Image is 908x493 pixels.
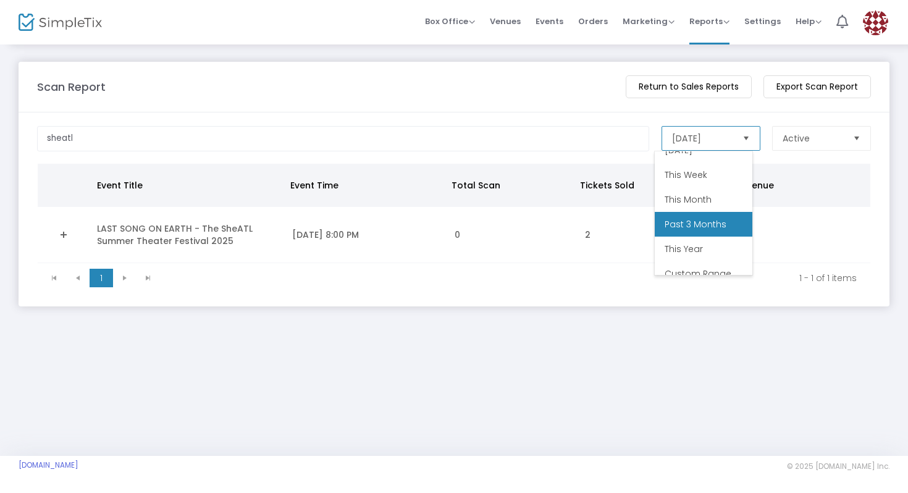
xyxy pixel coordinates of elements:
[536,6,563,37] span: Events
[665,218,726,230] span: Past 3 Months
[444,164,573,207] th: Total Scan
[490,6,521,37] span: Venues
[45,225,82,245] a: Expand Details
[796,15,822,27] span: Help
[665,193,712,206] span: This Month
[19,460,78,470] a: [DOMAIN_NAME]
[37,126,649,151] input: Search by Event name
[623,15,675,27] span: Marketing
[744,6,781,37] span: Settings
[578,207,708,263] td: 2
[37,78,106,95] m-panel-title: Scan Report
[672,132,733,145] span: [DATE]
[283,164,444,207] th: Event Time
[578,6,608,37] span: Orders
[787,461,889,471] span: © 2025 [DOMAIN_NAME] Inc.
[783,132,843,145] span: Active
[573,164,702,207] th: Tickets Sold
[665,169,707,181] span: This Week
[708,207,870,263] td: $65.28
[90,269,113,287] span: Page 1
[689,15,729,27] span: Reports
[90,207,285,263] td: LAST SONG ON EARTH - The SheATL Summer Theater Festival 2025
[285,207,447,263] td: [DATE] 8:00 PM
[447,207,578,263] td: 0
[665,243,703,255] span: This Year
[665,268,731,280] span: Custom Range
[848,127,865,150] button: Select
[763,75,871,98] m-button: Export Scan Report
[425,15,475,27] span: Box Office
[97,179,143,192] span: Event Title
[38,164,870,263] div: Data table
[738,127,755,150] button: Select
[626,75,752,98] m-button: Return to Sales Reports
[169,272,857,284] kendo-pager-info: 1 - 1 of 1 items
